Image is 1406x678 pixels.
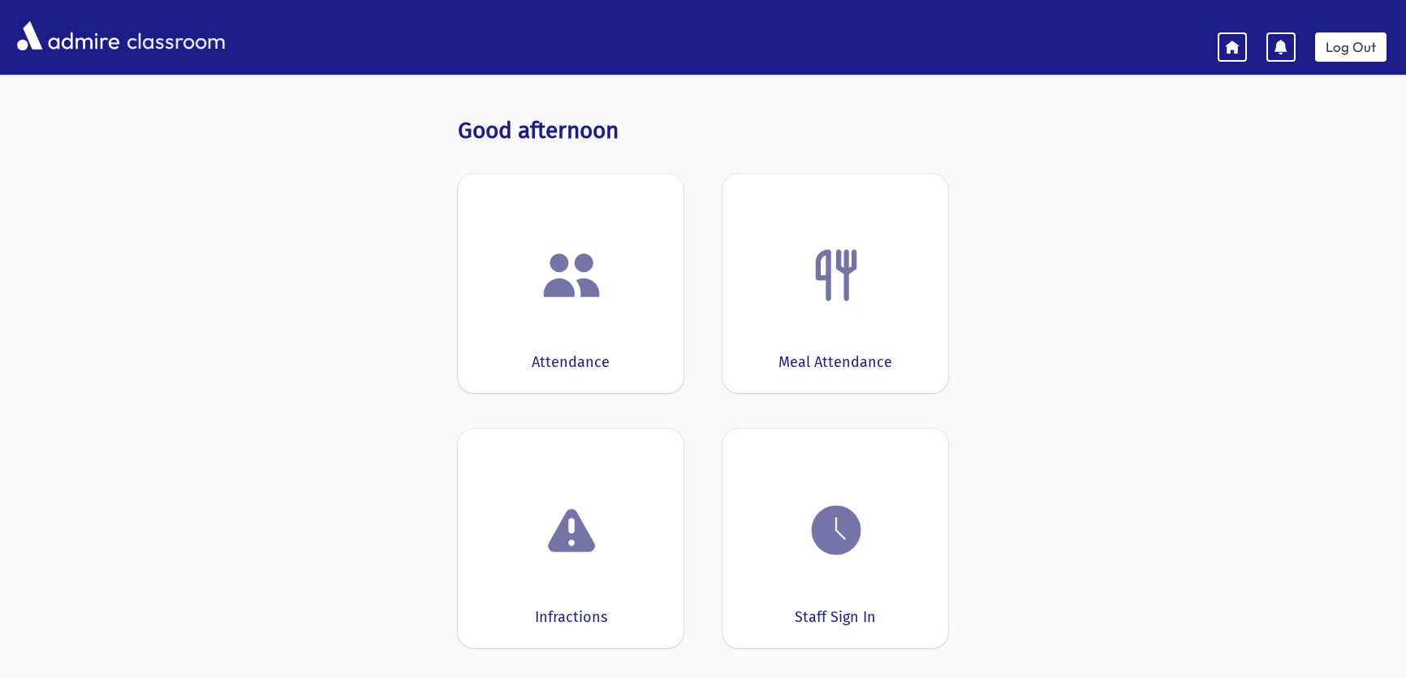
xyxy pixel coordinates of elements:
a: Log Out [1315,32,1387,62]
img: clock.png [805,499,867,561]
img: Fork.png [805,244,867,306]
img: exclamation.png [541,503,602,564]
img: users.png [541,244,602,306]
img: AdmirePro [13,17,123,54]
h3: Good afternoon [458,117,948,145]
div: Attendance [532,352,610,374]
div: Meal Attendance [778,352,892,374]
span: classroom [123,15,226,58]
div: Staff Sign In [795,607,876,628]
div: Infractions [535,607,607,628]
